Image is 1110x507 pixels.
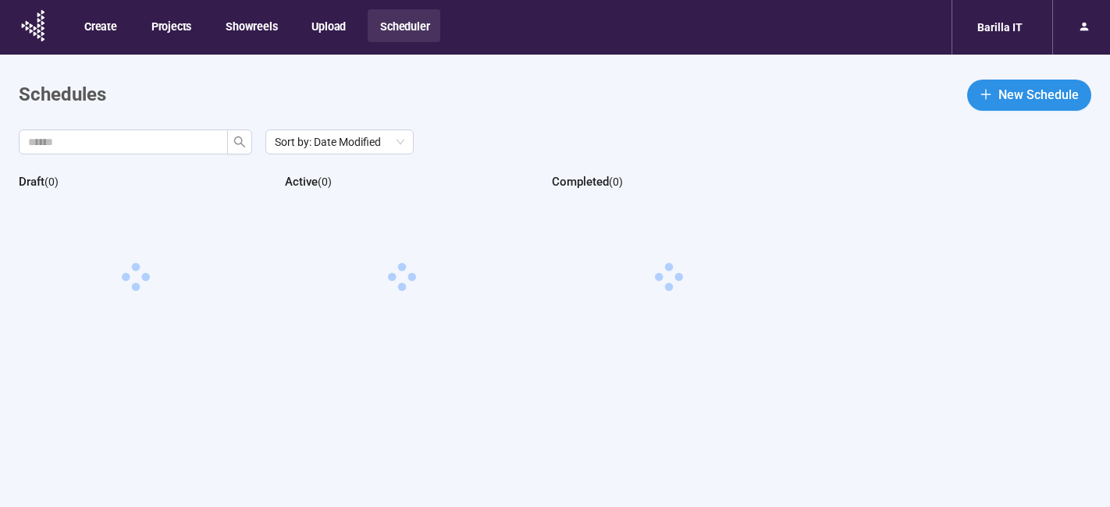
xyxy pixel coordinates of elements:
[275,130,404,154] span: Sort by: Date Modified
[19,175,44,189] h2: Draft
[213,9,288,42] button: Showreels
[299,9,357,42] button: Upload
[233,136,246,148] span: search
[139,9,202,42] button: Projects
[227,129,252,154] button: search
[968,12,1032,42] div: Barilla IT
[368,9,440,42] button: Scheduler
[19,80,106,110] h1: Schedules
[72,9,128,42] button: Create
[552,175,609,189] h2: Completed
[44,175,59,188] span: ( 0 )
[318,175,332,188] span: ( 0 )
[285,175,318,189] h2: Active
[967,80,1091,111] button: plusNew Schedule
[609,175,623,188] span: ( 0 )
[980,88,992,101] span: plus
[998,85,1079,105] span: New Schedule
